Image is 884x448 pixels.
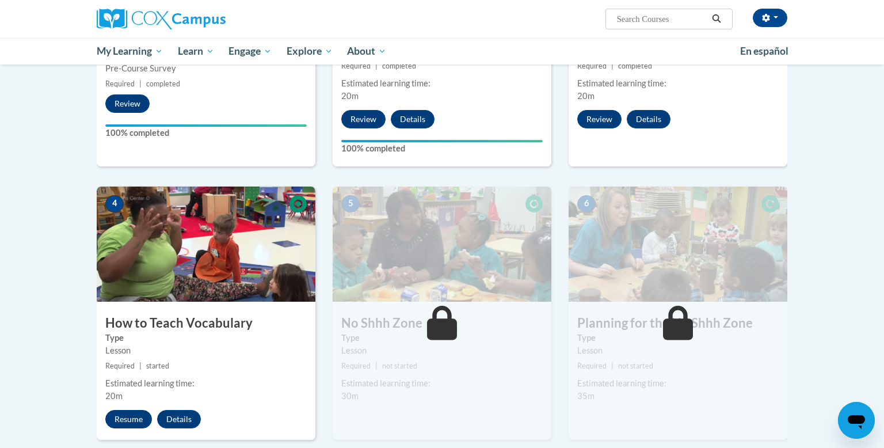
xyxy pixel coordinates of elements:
span: Required [341,62,371,70]
button: Resume [105,410,152,428]
div: Estimated learning time: [105,377,307,390]
span: 6 [577,195,596,212]
h3: No Shhh Zone [333,314,551,332]
div: Estimated learning time: [577,377,779,390]
span: | [139,79,142,88]
div: Pre-Course Survey [105,62,307,75]
span: Required [105,79,135,88]
img: Course Image [569,187,787,302]
a: Engage [221,38,279,64]
span: | [139,362,142,370]
span: completed [618,62,652,70]
label: Type [577,332,779,344]
span: Required [105,362,135,370]
img: Cox Campus [97,9,226,29]
div: Lesson [577,344,779,357]
span: Required [577,362,607,370]
div: Your progress [341,140,543,142]
label: 100% completed [341,142,543,155]
input: Search Courses [616,12,708,26]
img: Course Image [97,187,315,302]
div: Main menu [79,38,805,64]
a: Learn [170,38,222,64]
span: Required [341,362,371,370]
h3: Planning for the No Shhh Zone [569,314,787,332]
a: Explore [279,38,340,64]
div: Lesson [341,344,543,357]
button: Details [391,110,435,128]
span: 20m [577,91,595,101]
div: Estimated learning time: [341,77,543,90]
a: About [340,38,394,64]
span: Required [577,62,607,70]
a: My Learning [89,38,170,64]
span: | [375,362,378,370]
button: Review [577,110,622,128]
button: Details [627,110,670,128]
span: not started [382,362,417,370]
span: 5 [341,195,360,212]
span: Explore [287,44,333,58]
span: My Learning [97,44,163,58]
span: | [375,62,378,70]
div: Estimated learning time: [577,77,779,90]
button: Account Settings [753,9,787,27]
button: Review [105,94,150,113]
div: Estimated learning time: [341,377,543,390]
span: 20m [105,391,123,401]
label: Type [105,332,307,344]
span: started [146,362,169,370]
span: | [611,62,614,70]
span: About [347,44,386,58]
a: En español [733,39,796,63]
div: Your progress [105,124,307,127]
img: Course Image [333,187,551,302]
label: Type [341,332,543,344]
span: | [611,362,614,370]
span: 30m [341,391,359,401]
button: Review [341,110,386,128]
span: 4 [105,195,124,212]
span: Learn [178,44,214,58]
span: not started [618,362,653,370]
span: completed [382,62,416,70]
label: 100% completed [105,127,307,139]
iframe: Button to launch messaging window [838,402,875,439]
button: Details [157,410,201,428]
span: 35m [577,391,595,401]
span: En español [740,45,788,57]
div: Lesson [105,344,307,357]
span: completed [146,79,180,88]
span: 20m [341,91,359,101]
h3: How to Teach Vocabulary [97,314,315,332]
button: Search [708,12,725,26]
span: Engage [228,44,272,58]
a: Cox Campus [97,9,315,29]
